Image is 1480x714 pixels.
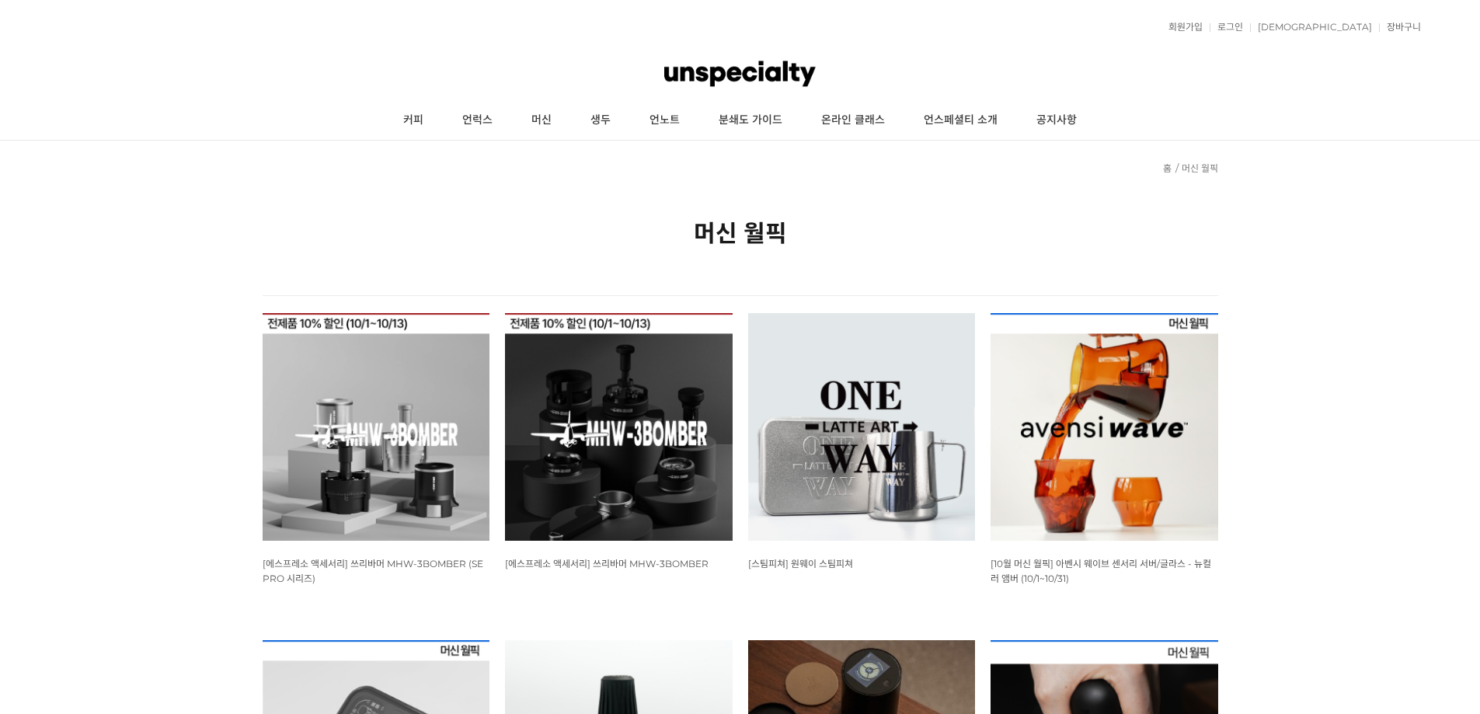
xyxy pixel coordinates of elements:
a: 언노트 [630,101,699,140]
a: 커피 [384,101,443,140]
img: 쓰리바머 MHW-3BOMBER SE PRO 시리즈 [263,313,490,541]
a: 홈 [1163,162,1172,174]
a: 공지사항 [1017,101,1096,140]
span: [에스프레소 액세서리] 쓰리바머 MHW-3BOMBER (SE PRO 시리즈) [263,558,483,584]
img: [10월 머신 월픽] 아벤시 웨이브 센서리 서버/글라스 - 뉴컬러 앰버 (10/1~10/31) [991,313,1218,541]
a: 생두 [571,101,630,140]
a: 온라인 클래스 [802,101,904,140]
span: [스팀피쳐] 원웨이 스팀피쳐 [748,558,853,569]
img: 원웨이 스팀피쳐 [748,313,976,541]
a: [스팀피쳐] 원웨이 스팀피쳐 [748,557,853,569]
span: [10월 머신 월픽] 아벤시 웨이브 센서리 서버/글라스 - 뉴컬러 앰버 (10/1~10/31) [991,558,1211,584]
a: 분쇄도 가이드 [699,101,802,140]
a: [에스프레소 액세서리] 쓰리바머 MHW-3BOMBER (SE PRO 시리즈) [263,557,483,584]
a: [DEMOGRAPHIC_DATA] [1250,23,1372,32]
a: [10월 머신 월픽] 아벤시 웨이브 센서리 서버/글라스 - 뉴컬러 앰버 (10/1~10/31) [991,557,1211,584]
a: 머신 월픽 [1182,162,1218,174]
a: 언럭스 [443,101,512,140]
a: 언스페셜티 소개 [904,101,1017,140]
a: 장바구니 [1379,23,1421,32]
h2: 머신 월픽 [263,214,1218,249]
span: [에스프레소 액세서리] 쓰리바머 MHW-3BOMBER [505,558,709,569]
a: 회원가입 [1161,23,1203,32]
a: 로그인 [1210,23,1243,32]
img: 쓰리바머 MHW-3BOMBER [505,313,733,541]
img: 언스페셜티 몰 [664,51,815,97]
a: [에스프레소 액세서리] 쓰리바머 MHW-3BOMBER [505,557,709,569]
a: 머신 [512,101,571,140]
